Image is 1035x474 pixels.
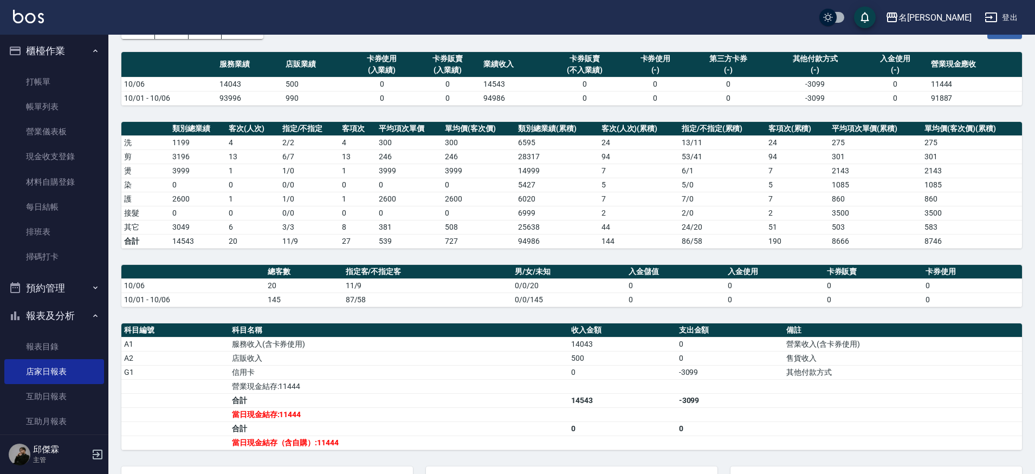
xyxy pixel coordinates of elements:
[599,178,679,192] td: 5
[442,234,515,248] td: 727
[512,265,626,279] th: 男/女/未知
[4,384,104,409] a: 互助日報表
[691,64,765,76] div: (-)
[676,351,784,365] td: 0
[229,365,568,379] td: 信用卡
[415,91,481,105] td: 0
[626,265,725,279] th: 入金儲值
[4,359,104,384] a: 店家日報表
[170,234,226,248] td: 14543
[771,64,859,76] div: (-)
[376,192,442,206] td: 2600
[515,234,598,248] td: 94986
[442,122,515,136] th: 單均價(客次價)
[766,122,829,136] th: 客項次(累積)
[376,135,442,150] td: 300
[376,220,442,234] td: 381
[442,192,515,206] td: 2600
[599,234,679,248] td: 144
[280,234,340,248] td: 11/9
[568,365,676,379] td: 0
[229,393,568,407] td: 合計
[121,52,1022,106] table: a dense table
[217,77,283,91] td: 14043
[33,455,88,465] p: 主管
[121,122,1022,249] table: a dense table
[121,323,1022,450] table: a dense table
[265,265,343,279] th: 總客數
[599,164,679,178] td: 7
[829,220,922,234] td: 503
[4,69,104,94] a: 打帳單
[768,91,862,105] td: -3099
[229,351,568,365] td: 店販收入
[679,220,766,234] td: 24 / 20
[625,64,686,76] div: (-)
[568,421,676,436] td: 0
[226,178,280,192] td: 0
[280,164,340,178] td: 1 / 0
[4,170,104,194] a: 材料自購登錄
[515,122,598,136] th: 類別總業績(累積)
[121,206,170,220] td: 接髮
[862,77,928,91] td: 0
[339,164,376,178] td: 1
[442,164,515,178] td: 3999
[121,234,170,248] td: 合計
[4,119,104,144] a: 營業儀表板
[121,91,217,105] td: 10/01 - 10/06
[725,265,824,279] th: 入金使用
[4,94,104,119] a: 帳單列表
[280,178,340,192] td: 0 / 0
[512,278,626,293] td: 0/0/20
[226,164,280,178] td: 1
[688,91,768,105] td: 0
[170,206,226,220] td: 0
[679,164,766,178] td: 6 / 1
[376,150,442,164] td: 246
[922,206,1022,220] td: 3500
[4,274,104,302] button: 預約管理
[679,234,766,248] td: 86/58
[784,337,1022,351] td: 營業收入(含卡券使用)
[679,206,766,220] td: 2 / 0
[923,265,1022,279] th: 卡券使用
[229,323,568,337] th: 科目名稱
[691,53,765,64] div: 第三方卡券
[121,323,229,337] th: 科目編號
[923,278,1022,293] td: 0
[679,178,766,192] td: 5 / 0
[283,52,349,77] th: 店販業績
[568,337,676,351] td: 14043
[599,206,679,220] td: 2
[339,135,376,150] td: 4
[881,7,976,29] button: 名[PERSON_NAME]
[481,91,547,105] td: 94986
[280,122,340,136] th: 指定/不指定
[226,234,280,248] td: 20
[170,178,226,192] td: 0
[170,220,226,234] td: 3049
[442,206,515,220] td: 0
[829,150,922,164] td: 301
[626,278,725,293] td: 0
[121,77,217,91] td: 10/06
[679,192,766,206] td: 7 / 0
[121,220,170,234] td: 其它
[349,77,415,91] td: 0
[599,220,679,234] td: 44
[226,150,280,164] td: 13
[922,150,1022,164] td: 301
[515,220,598,234] td: 25638
[824,265,923,279] th: 卡券販賣
[922,192,1022,206] td: 860
[229,421,568,436] td: 合計
[829,234,922,248] td: 8666
[265,278,343,293] td: 20
[922,178,1022,192] td: 1085
[599,122,679,136] th: 客次(人次)(累積)
[265,293,343,307] td: 145
[623,77,689,91] td: 0
[768,77,862,91] td: -3099
[339,150,376,164] td: 13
